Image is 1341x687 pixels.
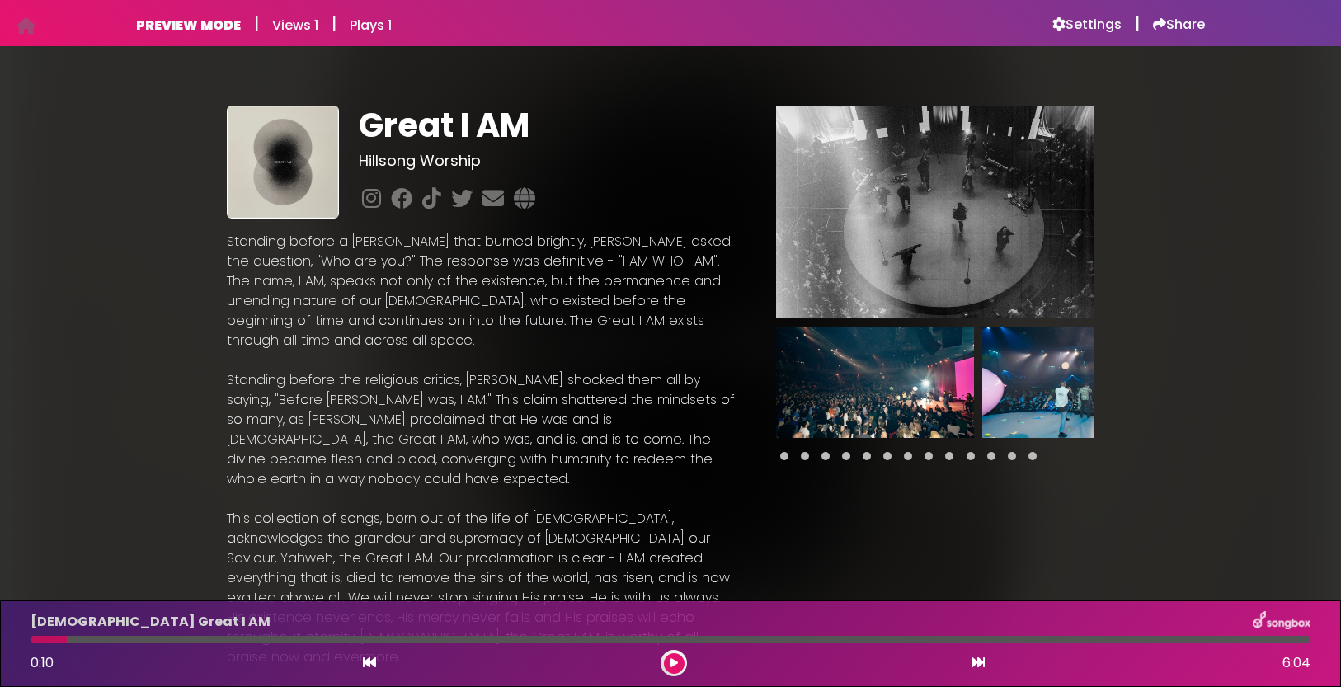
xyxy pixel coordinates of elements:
[1052,16,1122,33] a: Settings
[776,327,974,438] img: li4S3idQhuSOBBMvfdPF
[136,17,241,33] h6: PREVIEW MODE
[1153,16,1205,33] a: Share
[1135,13,1140,33] h5: |
[350,17,392,33] h6: Plays 1
[359,106,736,145] h1: Great I AM
[1253,611,1310,633] img: songbox-logo-white.png
[227,370,736,489] p: Standing before the religious critics, [PERSON_NAME] shocked them all by saying, "Before [PERSON_...
[227,106,339,218] img: cKVrxYTDuDcTYhzwnG4w
[982,327,1180,438] img: vVqLMQpR4CjtC5WGzgye
[272,17,318,33] h6: Views 1
[332,13,336,33] h5: |
[227,509,736,667] p: This collection of songs, born out of the life of [DEMOGRAPHIC_DATA], acknowledges the grandeur a...
[227,232,736,351] p: Standing before a [PERSON_NAME] that burned brightly, [PERSON_NAME] asked the question, "Who are ...
[254,13,259,33] h5: |
[359,152,736,170] h3: Hillsong Worship
[1282,653,1310,673] span: 6:04
[776,106,1094,318] img: Main Media
[31,653,54,672] span: 0:10
[31,612,271,632] p: [DEMOGRAPHIC_DATA] Great I AM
